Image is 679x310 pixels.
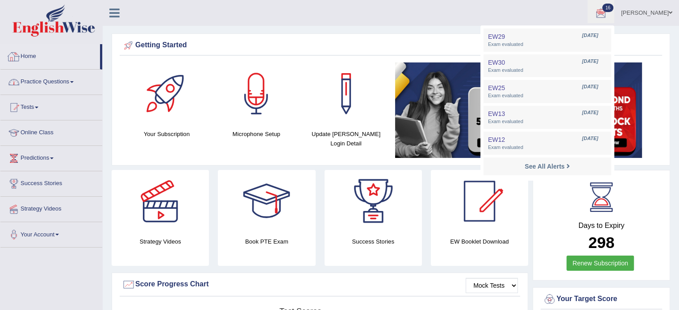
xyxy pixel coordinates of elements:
span: EW13 [488,110,505,117]
span: [DATE] [582,83,598,91]
span: EW12 [488,136,505,143]
a: Strategy Videos [0,197,102,219]
span: [DATE] [582,109,598,116]
a: Practice Questions [0,70,102,92]
span: EW29 [488,33,505,40]
h4: Update [PERSON_NAME] Login Detail [306,129,387,148]
span: [DATE] [582,32,598,39]
span: EW30 [488,59,505,66]
h4: Strategy Videos [112,237,209,246]
span: [DATE] [582,135,598,142]
span: Exam evaluated [488,41,607,48]
a: Home [0,44,100,66]
a: Online Class [0,120,102,143]
a: Predictions [0,146,102,168]
span: Exam evaluated [488,144,607,151]
a: Renew Subscription [567,256,634,271]
a: Success Stories [0,171,102,194]
h4: Book PTE Exam [218,237,315,246]
a: EW30 [DATE] Exam evaluated [486,57,609,75]
a: Your Account [0,222,102,244]
h4: Your Subscription [126,129,207,139]
h4: Microphone Setup [216,129,297,139]
img: small5.jpg [395,62,642,158]
span: Exam evaluated [488,92,607,99]
span: [DATE] [582,58,598,65]
span: Exam evaluated [488,67,607,74]
h4: Days to Expiry [543,222,660,230]
a: Tests [0,95,102,117]
span: EW25 [488,84,505,91]
a: EW29 [DATE] Exam evaluated [486,31,609,50]
div: Your Target Score [543,293,660,306]
div: Getting Started [122,39,660,52]
b: 298 [588,234,614,251]
strong: See All Alerts [525,163,564,170]
h4: EW Booklet Download [431,237,528,246]
span: Exam evaluated [488,118,607,125]
a: See All Alerts [522,161,572,171]
a: EW25 [DATE] Exam evaluated [486,82,609,101]
a: EW12 [DATE] Exam evaluated [486,134,609,153]
span: 16 [602,4,613,12]
div: Score Progress Chart [122,278,518,291]
a: EW13 [DATE] Exam evaluated [486,108,609,127]
h4: Success Stories [325,237,422,246]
